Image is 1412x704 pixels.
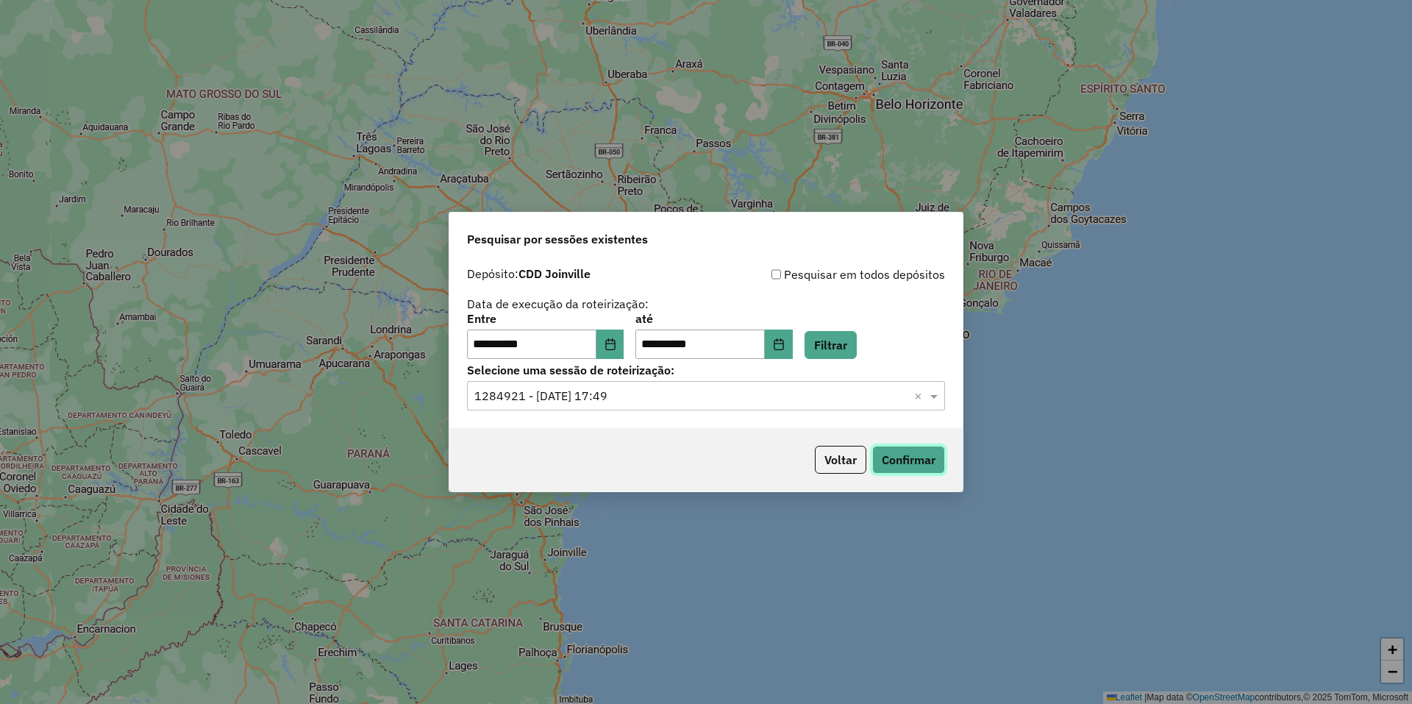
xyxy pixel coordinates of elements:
label: Data de execução da roteirização: [467,295,649,313]
label: Entre [467,310,624,327]
button: Confirmar [872,446,945,474]
label: até [635,310,792,327]
div: Pesquisar em todos depósitos [706,266,945,283]
label: Depósito: [467,265,591,282]
button: Choose Date [765,330,793,359]
label: Selecione uma sessão de roteirização: [467,361,945,379]
button: Choose Date [596,330,624,359]
strong: CDD Joinville [518,266,591,281]
span: Pesquisar por sessões existentes [467,230,648,248]
button: Voltar [815,446,866,474]
span: Clear all [914,387,927,405]
button: Filtrar [805,331,857,359]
